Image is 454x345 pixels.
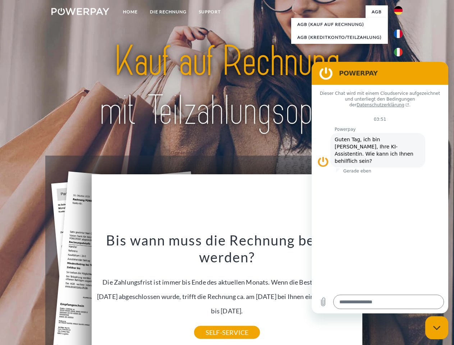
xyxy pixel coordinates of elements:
iframe: Schaltfläche zum Öffnen des Messaging-Fensters; Konversation läuft [425,316,448,339]
iframe: Messaging-Fenster [312,62,448,313]
a: DIE RECHNUNG [144,5,193,18]
a: AGB (Kreditkonto/Teilzahlung) [291,31,388,44]
img: fr [394,29,403,38]
img: title-powerpay_de.svg [69,34,385,138]
div: Die Zahlungsfrist ist immer bis Ende des aktuellen Monats. Wenn die Bestellung z.B. am [DATE] abg... [96,231,358,332]
img: it [394,48,403,56]
a: SUPPORT [193,5,227,18]
a: SELF-SERVICE [194,326,260,339]
img: de [394,6,403,15]
a: agb [366,5,388,18]
a: Home [117,5,144,18]
h3: Bis wann muss die Rechnung bezahlt werden? [96,231,358,266]
img: logo-powerpay-white.svg [51,8,109,15]
a: AGB (Kauf auf Rechnung) [291,18,388,31]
